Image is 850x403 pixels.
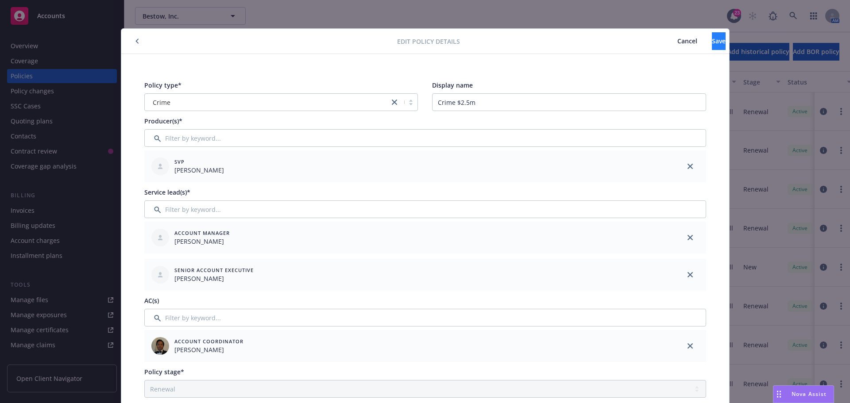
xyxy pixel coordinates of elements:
[685,161,695,172] a: close
[174,345,243,354] span: [PERSON_NAME]
[144,188,190,196] span: Service lead(s)*
[151,337,169,355] img: employee photo
[153,98,170,107] span: Crime
[677,37,697,45] span: Cancel
[174,274,254,283] span: [PERSON_NAME]
[792,390,827,398] span: Nova Assist
[144,81,182,89] span: Policy type*
[712,32,726,50] button: Save
[174,165,224,175] span: [PERSON_NAME]
[685,232,695,243] a: close
[712,37,726,45] span: Save
[389,97,400,107] a: close
[685,341,695,351] a: close
[174,158,224,165] span: SVP
[149,98,385,107] span: Crime
[432,81,473,89] span: Display name
[144,368,184,376] span: Policy stage*
[144,129,706,147] input: Filter by keyword...
[685,269,695,280] a: close
[174,338,243,345] span: Account Coordinator
[174,237,230,246] span: [PERSON_NAME]
[773,385,834,403] button: Nova Assist
[144,117,182,125] span: Producer(s)*
[663,32,712,50] button: Cancel
[144,200,706,218] input: Filter by keyword...
[174,229,230,237] span: Account Manager
[773,386,784,403] div: Drag to move
[397,37,460,46] span: Edit policy details
[144,296,159,305] span: AC(s)
[144,309,706,326] input: Filter by keyword...
[174,266,254,274] span: Senior Account Executive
